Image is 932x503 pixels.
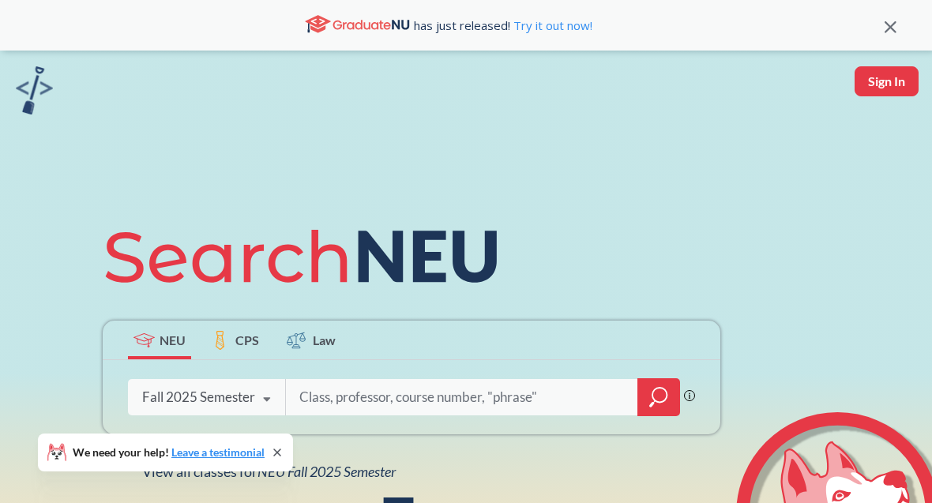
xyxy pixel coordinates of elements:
a: sandbox logo [16,66,53,119]
span: Law [313,331,336,349]
input: Class, professor, course number, "phrase" [298,381,626,414]
a: Leave a testimonial [171,445,265,459]
span: has just released! [414,17,592,34]
button: Sign In [855,66,919,96]
span: NEU Fall 2025 Semester [257,463,396,480]
span: View all classes for [142,463,396,480]
div: Fall 2025 Semester [142,389,255,406]
div: magnifying glass [637,378,680,416]
svg: magnifying glass [649,386,668,408]
span: We need your help! [73,447,265,458]
span: NEU [160,331,186,349]
a: Try it out now! [510,17,592,33]
span: CPS [235,331,259,349]
img: sandbox logo [16,66,53,114]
